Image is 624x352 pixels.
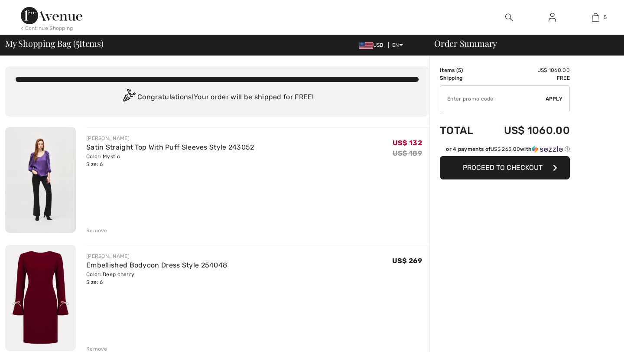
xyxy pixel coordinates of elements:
[491,146,520,152] span: US$ 265.00
[120,89,137,106] img: Congratulation2.svg
[592,12,599,23] img: My Bag
[463,163,543,172] span: Proceed to Checkout
[440,66,484,74] td: Items ( )
[574,12,617,23] a: 5
[359,42,387,48] span: USD
[440,116,484,145] td: Total
[542,12,563,23] a: Sign In
[458,67,461,73] span: 5
[505,12,513,23] img: search the website
[5,39,104,48] span: My Shopping Bag ( Items)
[440,74,484,82] td: Shipping
[532,145,563,153] img: Sezzle
[359,42,373,49] img: US Dollar
[546,95,563,103] span: Apply
[446,145,570,153] div: or 4 payments of with
[392,257,422,265] span: US$ 269
[440,145,570,156] div: or 4 payments ofUS$ 265.00withSezzle Click to learn more about Sezzle
[86,227,107,235] div: Remove
[86,153,254,168] div: Color: Mystic Size: 6
[21,24,73,32] div: < Continue Shopping
[393,149,422,157] s: US$ 189
[16,89,419,106] div: Congratulations! Your order will be shipped for FREE!
[424,39,619,48] div: Order Summary
[392,42,403,48] span: EN
[549,12,556,23] img: My Info
[86,143,254,151] a: Satin Straight Top With Puff Sleeves Style 243052
[76,37,79,48] span: 5
[604,13,607,21] span: 5
[86,271,227,286] div: Color: Deep cherry Size: 6
[440,86,546,112] input: Promo code
[393,139,422,147] span: US$ 132
[21,7,82,24] img: 1ère Avenue
[86,261,227,269] a: Embellished Bodycon Dress Style 254048
[86,134,254,142] div: [PERSON_NAME]
[5,245,76,351] img: Embellished Bodycon Dress Style 254048
[484,66,570,74] td: US$ 1060.00
[86,252,227,260] div: [PERSON_NAME]
[484,116,570,145] td: US$ 1060.00
[5,127,76,233] img: Satin Straight Top With Puff Sleeves Style 243052
[440,156,570,179] button: Proceed to Checkout
[484,74,570,82] td: Free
